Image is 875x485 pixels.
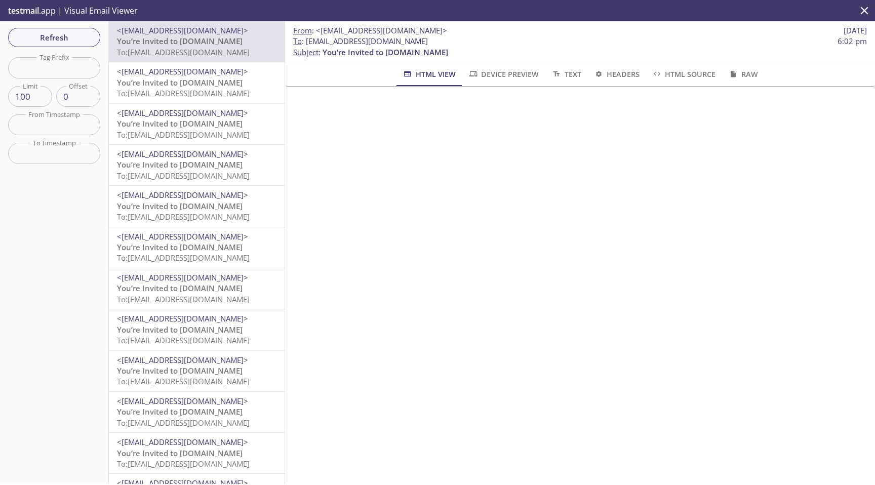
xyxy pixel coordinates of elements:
span: You’re Invited to [DOMAIN_NAME] [117,36,243,46]
span: Headers [593,68,640,80]
span: <[EMAIL_ADDRESS][DOMAIN_NAME]> [117,313,248,324]
span: To: [EMAIL_ADDRESS][DOMAIN_NAME] [117,47,250,57]
span: To: [EMAIL_ADDRESS][DOMAIN_NAME] [117,376,250,386]
span: You’re Invited to [DOMAIN_NAME] [117,118,243,129]
span: You’re Invited to [DOMAIN_NAME] [117,407,243,417]
span: <[EMAIL_ADDRESS][DOMAIN_NAME]> [117,190,248,200]
span: Raw [728,68,758,80]
span: <[EMAIL_ADDRESS][DOMAIN_NAME]> [117,25,248,35]
span: To: [EMAIL_ADDRESS][DOMAIN_NAME] [117,335,250,345]
span: <[EMAIL_ADDRESS][DOMAIN_NAME]> [117,396,248,406]
span: You’re Invited to [DOMAIN_NAME] [117,448,243,458]
span: Device Preview [468,68,539,80]
span: To: [EMAIL_ADDRESS][DOMAIN_NAME] [117,88,250,98]
span: <[EMAIL_ADDRESS][DOMAIN_NAME]> [117,272,248,282]
div: <[EMAIL_ADDRESS][DOMAIN_NAME]>You’re Invited to [DOMAIN_NAME]To:[EMAIL_ADDRESS][DOMAIN_NAME] [109,145,285,185]
span: <[EMAIL_ADDRESS][DOMAIN_NAME]> [316,25,447,35]
span: To: [EMAIL_ADDRESS][DOMAIN_NAME] [117,171,250,181]
span: You’re Invited to [DOMAIN_NAME] [117,77,243,88]
div: <[EMAIL_ADDRESS][DOMAIN_NAME]>You’re Invited to [DOMAIN_NAME]To:[EMAIL_ADDRESS][DOMAIN_NAME] [109,104,285,144]
span: You’re Invited to [DOMAIN_NAME] [117,366,243,376]
div: <[EMAIL_ADDRESS][DOMAIN_NAME]>You’re Invited to [DOMAIN_NAME]To:[EMAIL_ADDRESS][DOMAIN_NAME] [109,227,285,268]
p: : [293,36,867,58]
span: Subject [293,47,319,57]
span: : [EMAIL_ADDRESS][DOMAIN_NAME] [293,36,428,47]
div: <[EMAIL_ADDRESS][DOMAIN_NAME]>You’re Invited to [DOMAIN_NAME]To:[EMAIL_ADDRESS][DOMAIN_NAME] [109,186,285,226]
span: To: [EMAIL_ADDRESS][DOMAIN_NAME] [117,418,250,428]
div: <[EMAIL_ADDRESS][DOMAIN_NAME]>You’re Invited to [DOMAIN_NAME]To:[EMAIL_ADDRESS][DOMAIN_NAME] [109,309,285,350]
span: You’re Invited to [DOMAIN_NAME] [323,47,448,57]
span: To [293,36,302,46]
span: [DATE] [844,25,867,36]
div: <[EMAIL_ADDRESS][DOMAIN_NAME]>You’re Invited to [DOMAIN_NAME]To:[EMAIL_ADDRESS][DOMAIN_NAME] [109,268,285,309]
button: Refresh [8,28,100,47]
div: <[EMAIL_ADDRESS][DOMAIN_NAME]>You’re Invited to [DOMAIN_NAME]To:[EMAIL_ADDRESS][DOMAIN_NAME] [109,62,285,103]
span: 6:02 pm [838,36,867,47]
div: <[EMAIL_ADDRESS][DOMAIN_NAME]>You’re Invited to [DOMAIN_NAME]To:[EMAIL_ADDRESS][DOMAIN_NAME] [109,351,285,391]
span: <[EMAIL_ADDRESS][DOMAIN_NAME]> [117,231,248,241]
span: You’re Invited to [DOMAIN_NAME] [117,159,243,170]
span: To: [EMAIL_ADDRESS][DOMAIN_NAME] [117,459,250,469]
span: To: [EMAIL_ADDRESS][DOMAIN_NAME] [117,253,250,263]
span: Refresh [16,31,92,44]
span: To: [EMAIL_ADDRESS][DOMAIN_NAME] [117,130,250,140]
span: You’re Invited to [DOMAIN_NAME] [117,283,243,293]
span: To: [EMAIL_ADDRESS][DOMAIN_NAME] [117,212,250,222]
div: <[EMAIL_ADDRESS][DOMAIN_NAME]>You’re Invited to [DOMAIN_NAME]To:[EMAIL_ADDRESS][DOMAIN_NAME] [109,392,285,432]
span: : [293,25,447,36]
span: You’re Invited to [DOMAIN_NAME] [117,201,243,211]
span: HTML Source [652,68,715,80]
span: <[EMAIL_ADDRESS][DOMAIN_NAME]> [117,355,248,365]
span: Text [551,68,581,80]
span: To: [EMAIL_ADDRESS][DOMAIN_NAME] [117,294,250,304]
span: <[EMAIL_ADDRESS][DOMAIN_NAME]> [117,437,248,447]
span: testmail [8,5,39,16]
span: From [293,25,312,35]
span: You’re Invited to [DOMAIN_NAME] [117,325,243,335]
div: <[EMAIL_ADDRESS][DOMAIN_NAME]>You’re Invited to [DOMAIN_NAME]To:[EMAIL_ADDRESS][DOMAIN_NAME] [109,21,285,62]
span: <[EMAIL_ADDRESS][DOMAIN_NAME]> [117,108,248,118]
span: HTML View [402,68,455,80]
div: <[EMAIL_ADDRESS][DOMAIN_NAME]>You’re Invited to [DOMAIN_NAME]To:[EMAIL_ADDRESS][DOMAIN_NAME] [109,433,285,473]
span: <[EMAIL_ADDRESS][DOMAIN_NAME]> [117,149,248,159]
span: <[EMAIL_ADDRESS][DOMAIN_NAME]> [117,66,248,76]
span: You’re Invited to [DOMAIN_NAME] [117,242,243,252]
